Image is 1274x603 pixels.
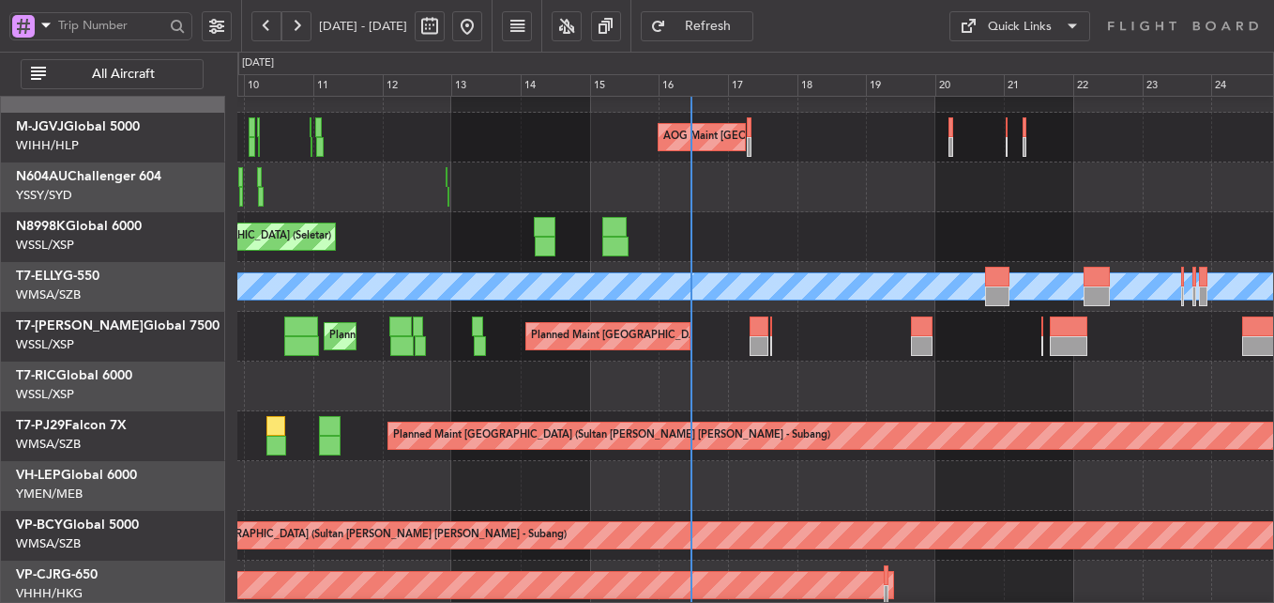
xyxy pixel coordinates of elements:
a: WSSL/XSP [16,336,74,353]
div: Planned Maint [GEOGRAPHIC_DATA] (Sultan [PERSON_NAME] [PERSON_NAME] - Subang) [393,422,830,450]
div: 12 [383,74,452,97]
span: T7-[PERSON_NAME] [16,319,144,332]
a: T7-[PERSON_NAME]Global 7500 [16,319,220,332]
div: 15 [590,74,660,97]
div: 21 [1004,74,1073,97]
button: Quick Links [949,11,1090,41]
span: VP-BCY [16,518,63,532]
a: N604AUChallenger 604 [16,170,161,183]
span: N8998K [16,220,66,233]
a: T7-RICGlobal 6000 [16,369,132,382]
div: 14 [521,74,590,97]
a: WIHH/HLP [16,137,79,154]
div: 20 [935,74,1005,97]
div: Planned Maint [GEOGRAPHIC_DATA] (Seletar) [531,322,751,350]
div: 16 [659,74,728,97]
a: VP-BCYGlobal 5000 [16,518,139,532]
div: 10 [244,74,313,97]
a: N8998KGlobal 6000 [16,220,142,233]
span: T7-PJ29 [16,419,65,432]
button: All Aircraft [21,59,204,89]
a: WMSA/SZB [16,286,81,303]
span: Refresh [670,20,747,33]
a: YSSY/SYD [16,187,72,204]
a: VHHH/HKG [16,585,83,602]
a: VH-LEPGlobal 6000 [16,469,137,482]
div: 17 [728,74,797,97]
a: YMEN/MEB [16,486,83,502]
div: 11 [313,74,383,97]
span: VH-LEP [16,469,61,482]
span: VP-CJR [16,568,61,581]
div: 13 [451,74,521,97]
a: WSSL/XSP [16,386,74,403]
span: All Aircraft [50,68,197,81]
div: 18 [797,74,867,97]
span: T7-ELLY [16,270,63,283]
div: Planned Maint Dubai (Al Maktoum Intl) [329,322,514,350]
a: VP-CJRG-650 [16,568,98,581]
input: Trip Number [58,11,164,39]
a: WMSA/SZB [16,436,81,453]
span: N604AU [16,170,68,183]
div: 19 [866,74,935,97]
span: T7-RIC [16,369,56,382]
div: [DATE] [242,55,274,71]
a: WSSL/XSP [16,237,74,254]
div: 23 [1143,74,1212,97]
div: AOG Maint [GEOGRAPHIC_DATA] (Halim Intl) [663,123,883,151]
a: M-JGVJGlobal 5000 [16,120,140,133]
div: Quick Links [988,18,1052,37]
span: [DATE] - [DATE] [319,18,407,35]
a: T7-PJ29Falcon 7X [16,419,127,432]
div: Unplanned Maint [GEOGRAPHIC_DATA] (Sultan [PERSON_NAME] [PERSON_NAME] - Subang) [116,521,567,549]
a: T7-ELLYG-550 [16,270,99,283]
button: Refresh [641,11,753,41]
span: M-JGVJ [16,120,64,133]
a: WMSA/SZB [16,535,81,552]
div: 22 [1073,74,1143,97]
